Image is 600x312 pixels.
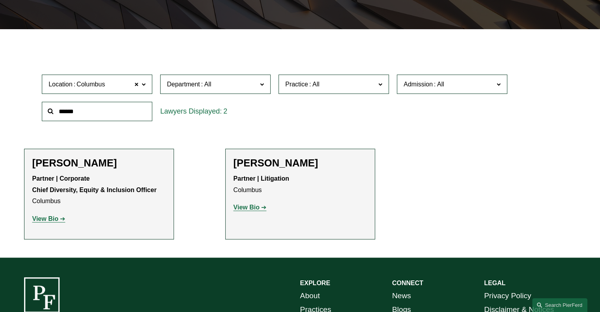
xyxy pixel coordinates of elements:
a: About [300,289,320,303]
strong: View Bio [234,204,260,211]
span: Columbus [77,79,105,90]
span: Department [167,81,200,88]
span: Admission [404,81,433,88]
strong: CONNECT [392,280,423,286]
span: Practice [285,81,308,88]
h2: [PERSON_NAME] [32,157,166,169]
h2: [PERSON_NAME] [234,157,367,169]
a: Privacy Policy [484,289,531,303]
strong: Partner | Litigation [234,175,289,182]
p: Columbus [32,173,166,207]
a: View Bio [234,204,267,211]
strong: LEGAL [484,280,505,286]
p: Columbus [234,173,367,196]
span: Location [49,81,73,88]
strong: Partner | Corporate Chief Diversity, Equity & Inclusion Officer [32,175,157,193]
span: 2 [223,107,227,115]
strong: View Bio [32,215,58,222]
strong: EXPLORE [300,280,330,286]
a: View Bio [32,215,65,222]
a: News [392,289,411,303]
a: Search this site [532,298,587,312]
